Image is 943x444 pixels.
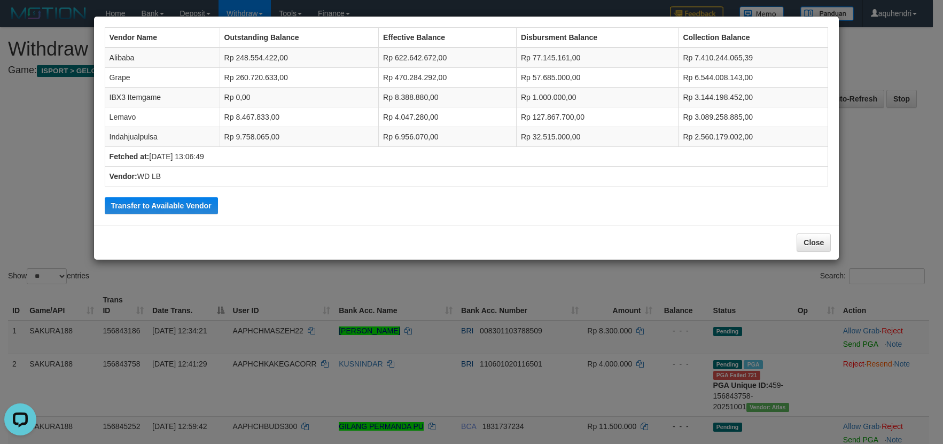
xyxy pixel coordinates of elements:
th: Outstanding Balance [220,28,378,48]
th: Disbursment Balance [516,28,678,48]
td: Rp 1.000.000,00 [516,88,678,107]
b: Fetched at: [110,152,150,161]
td: Rp 4.047.280,00 [379,107,517,127]
td: Rp 470.284.292,00 [379,68,517,88]
td: IBX3 Itemgame [105,88,220,107]
td: Rp 9.758.065,00 [220,127,378,147]
td: Rp 127.867.700,00 [516,107,678,127]
button: Open LiveChat chat widget [4,4,36,36]
button: Transfer to Available Vendor [105,197,218,214]
th: Effective Balance [379,28,517,48]
td: Rp 3.089.258.885,00 [679,107,828,127]
td: Rp 6.956.070,00 [379,127,517,147]
td: Lemavo [105,107,220,127]
th: Vendor Name [105,28,220,48]
th: Collection Balance [679,28,828,48]
td: Grape [105,68,220,88]
td: Rp 0,00 [220,88,378,107]
td: Rp 8.388.880,00 [379,88,517,107]
td: Rp 7.410.244.065,39 [679,48,828,68]
td: Rp 8.467.833,00 [220,107,378,127]
button: Close [797,233,831,252]
td: Rp 260.720.633,00 [220,68,378,88]
td: Rp 248.554.422,00 [220,48,378,68]
td: Alibaba [105,48,220,68]
td: WD LB [105,167,828,186]
td: Indahjualpulsa [105,127,220,147]
b: Vendor: [110,172,137,181]
td: Rp 32.515.000,00 [516,127,678,147]
td: Rp 57.685.000,00 [516,68,678,88]
td: Rp 622.642.672,00 [379,48,517,68]
td: [DATE] 13:06:49 [105,147,828,167]
td: Rp 2.560.179.002,00 [679,127,828,147]
td: Rp 77.145.161,00 [516,48,678,68]
td: Rp 3.144.198.452,00 [679,88,828,107]
td: Rp 6.544.008.143,00 [679,68,828,88]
